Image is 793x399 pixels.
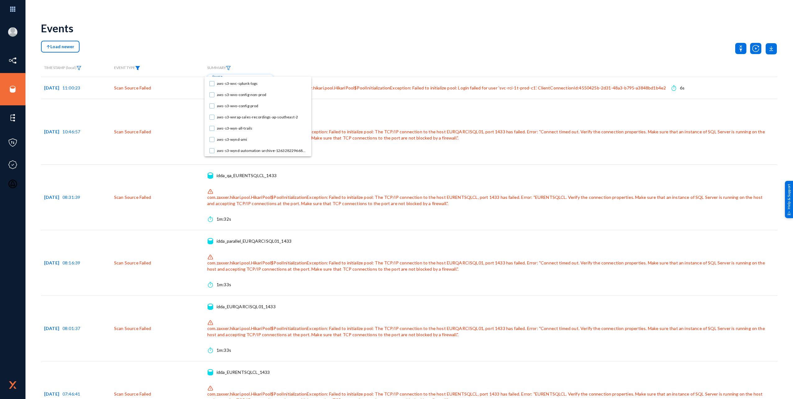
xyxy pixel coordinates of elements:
span: aws-s3-wvo-config-prod [217,100,306,112]
span: aws-s3-wyn-all-trails [217,123,306,134]
span: aws-s3-wvrap-sales-recordings-ap-southeast-2 [217,112,306,123]
span: aws-s3-wynd-ami [217,134,306,145]
span: aws-s3-wvo-config-non-prod [217,89,306,100]
span: aws-s3-wynd-automation-archive-126328229668-us-west-2 [217,145,306,156]
span: aws-s3-wvc-splunk-logs [217,78,306,89]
